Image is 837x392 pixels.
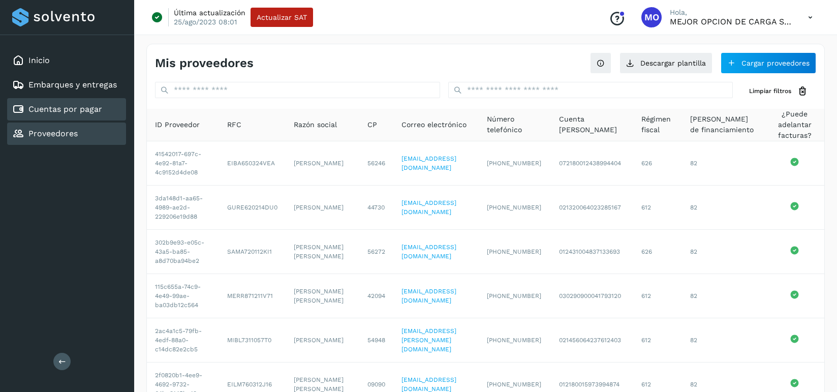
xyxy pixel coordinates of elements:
p: Hola, [670,8,792,17]
span: Número telefónico [487,114,543,135]
td: 82 [682,230,765,274]
span: ID Proveedor [155,119,200,130]
td: 41542017-697c-4e92-81a7-4c9152d4de08 [147,141,219,186]
td: 82 [682,274,765,318]
td: MERR871211V71 [219,274,286,318]
p: Última actualización [174,8,245,17]
td: 302b9e93-e05c-43a5-ba85-a8d70ba94be2 [147,230,219,274]
td: 82 [682,141,765,186]
span: Actualizar SAT [257,14,307,21]
div: Embarques y entregas [7,74,126,96]
p: 25/ago/2023 08:01 [174,17,237,26]
span: Régimen fiscal [641,114,674,135]
span: RFC [227,119,241,130]
span: Correo electrónico [401,119,467,130]
td: 3da148d1-aa65-4989-ae2d-229206e19d88 [147,186,219,230]
td: 82 [682,318,765,363]
p: MEJOR OPCION DE CARGA S DE RL DE CV [670,17,792,26]
td: 612 [633,318,682,363]
td: MIBL7311057T0 [219,318,286,363]
td: [PERSON_NAME] [PERSON_NAME] [286,230,359,274]
td: 030290900041793120 [551,274,633,318]
span: [PERSON_NAME] de financiamiento [690,114,757,135]
span: [PHONE_NUMBER] [487,248,541,255]
td: 626 [633,141,682,186]
td: 44730 [359,186,393,230]
a: [EMAIL_ADDRESS][DOMAIN_NAME] [401,155,456,171]
div: Cuentas por pagar [7,98,126,120]
span: ¿Puede adelantar facturas? [773,109,816,141]
a: [EMAIL_ADDRESS][DOMAIN_NAME] [401,244,456,260]
td: [PERSON_NAME] [286,141,359,186]
td: GURE620214DU0 [219,186,286,230]
span: [PHONE_NUMBER] [487,204,541,211]
td: 626 [633,230,682,274]
a: [EMAIL_ADDRESS][DOMAIN_NAME] [401,199,456,216]
span: Razón social [294,119,337,130]
td: 115c655a-74c9-4e49-99ae-ba03db12c564 [147,274,219,318]
div: Proveedores [7,123,126,145]
a: [EMAIL_ADDRESS][DOMAIN_NAME] [401,288,456,304]
td: 2ac4a1c5-79fb-4edf-88a0-c14dc82e2cb5 [147,318,219,363]
td: SAMA720112KI1 [219,230,286,274]
span: Limpiar filtros [749,86,791,96]
button: Descargar plantilla [619,52,712,74]
span: [PHONE_NUMBER] [487,337,541,344]
button: Limpiar filtros [741,82,816,101]
td: [PERSON_NAME] [286,318,359,363]
a: Inicio [28,55,50,65]
td: 021456064237612403 [551,318,633,363]
button: Cargar proveedores [721,52,816,74]
td: 021320064023285167 [551,186,633,230]
td: EIBA650324VEA [219,141,286,186]
td: 82 [682,186,765,230]
td: 56272 [359,230,393,274]
td: 54948 [359,318,393,363]
td: 56246 [359,141,393,186]
td: 012431004837133693 [551,230,633,274]
td: 42094 [359,274,393,318]
span: [PHONE_NUMBER] [487,160,541,167]
h4: Mis proveedores [155,56,254,71]
a: Embarques y entregas [28,80,117,89]
span: Cuenta [PERSON_NAME] [559,114,625,135]
td: 612 [633,274,682,318]
button: Actualizar SAT [251,8,313,27]
span: [PHONE_NUMBER] [487,292,541,299]
td: 612 [633,186,682,230]
td: [PERSON_NAME] [286,186,359,230]
td: 072180012438994404 [551,141,633,186]
div: Inicio [7,49,126,72]
a: Cuentas por pagar [28,104,102,114]
td: [PERSON_NAME] [PERSON_NAME] [286,274,359,318]
a: Proveedores [28,129,78,138]
span: CP [367,119,377,130]
span: [PHONE_NUMBER] [487,381,541,388]
a: [EMAIL_ADDRESS][PERSON_NAME][DOMAIN_NAME] [401,327,456,353]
